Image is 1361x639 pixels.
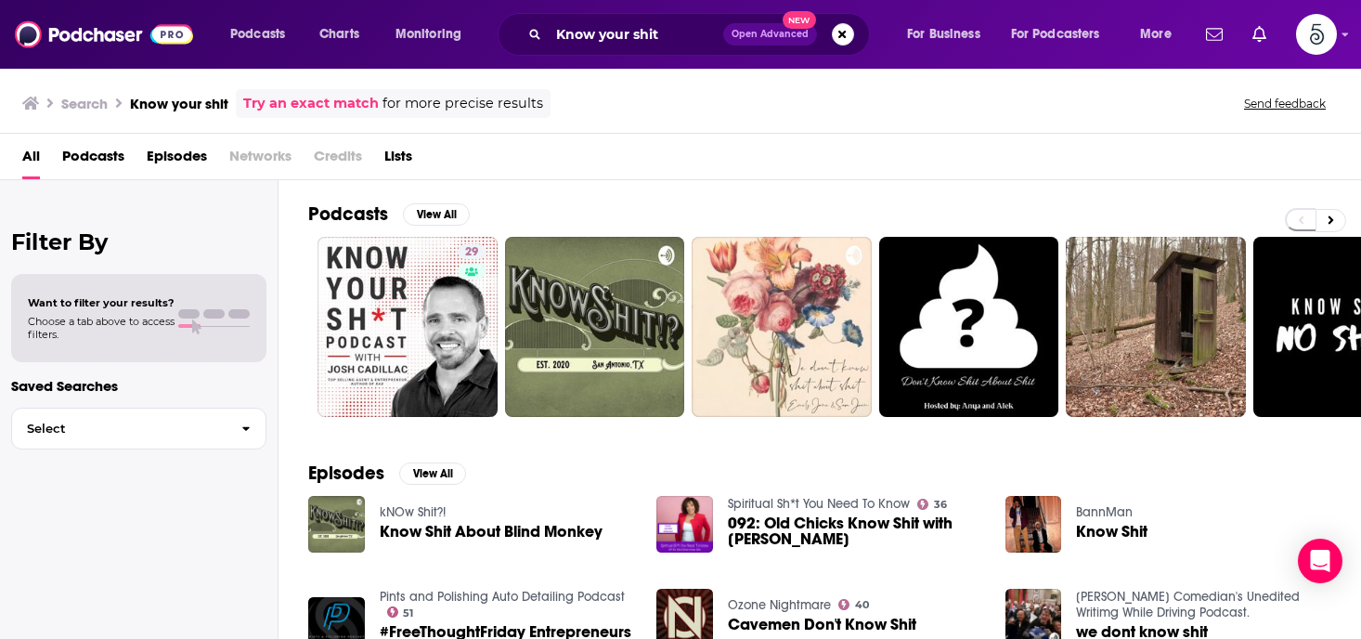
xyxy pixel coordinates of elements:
[12,423,227,435] span: Select
[403,203,470,226] button: View All
[22,141,40,179] a: All
[894,20,1004,49] button: open menu
[1296,14,1337,55] button: Show profile menu
[838,599,869,610] a: 40
[549,20,723,49] input: Search podcasts, credits, & more...
[130,95,228,112] h3: Know your shit
[1076,504,1133,520] a: BannMan
[465,243,478,262] span: 29
[230,21,285,47] span: Podcasts
[1005,496,1062,553] img: Know Shit
[1076,589,1300,620] a: Obie Comedian's Unedited Writimg While Driving Podcast.
[934,501,947,509] span: 36
[917,499,947,510] a: 36
[399,463,466,485] button: View All
[384,141,412,179] a: Lists
[319,21,359,47] span: Charts
[307,20,370,49] a: Charts
[728,496,910,512] a: Spiritual Sh*t You Need To Know
[732,30,809,39] span: Open Advanced
[382,20,486,49] button: open menu
[308,496,365,553] img: Know Shit About Blind Monkey
[28,296,175,309] span: Want to filter your results?
[314,141,362,179] span: Credits
[28,315,175,341] span: Choose a tab above to access filters.
[656,496,713,553] img: 092: Old Chicks Know Shit with Jennifer Arthurton
[308,202,470,226] a: PodcastsView All
[380,524,603,540] a: Know Shit About Blind Monkey
[1296,14,1337,55] span: Logged in as Spiral5-G2
[147,141,207,179] a: Episodes
[723,23,817,46] button: Open AdvancedNew
[308,462,384,485] h2: Episodes
[11,377,266,395] p: Saved Searches
[318,237,498,417] a: 29
[11,408,266,450] button: Select
[1245,19,1274,50] a: Show notifications dropdown
[217,20,309,49] button: open menu
[855,601,869,609] span: 40
[380,504,446,520] a: kNOw Shit?!
[907,21,980,47] span: For Business
[308,462,466,485] a: EpisodesView All
[243,93,379,114] a: Try an exact match
[1238,96,1331,111] button: Send feedback
[387,606,414,618] a: 51
[1199,19,1230,50] a: Show notifications dropdown
[999,20,1127,49] button: open menu
[1296,14,1337,55] img: User Profile
[308,202,388,226] h2: Podcasts
[229,141,292,179] span: Networks
[395,21,461,47] span: Monitoring
[728,515,983,547] a: 092: Old Chicks Know Shit with Jennifer Arthurton
[728,617,916,632] a: Cavemen Don't Know Shit
[1076,524,1147,540] a: Know Shit
[1140,21,1172,47] span: More
[728,597,831,613] a: Ozone Nightmare
[380,589,625,605] a: Pints and Polishing Auto Detailing Podcast
[1127,20,1195,49] button: open menu
[11,228,266,255] h2: Filter By
[458,244,486,259] a: 29
[1011,21,1100,47] span: For Podcasters
[403,609,413,618] span: 51
[382,93,543,114] span: for more precise results
[728,515,983,547] span: 092: Old Chicks Know Shit with [PERSON_NAME]
[783,11,816,29] span: New
[515,13,888,56] div: Search podcasts, credits, & more...
[61,95,108,112] h3: Search
[15,17,193,52] img: Podchaser - Follow, Share and Rate Podcasts
[62,141,124,179] a: Podcasts
[1298,539,1342,583] div: Open Intercom Messenger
